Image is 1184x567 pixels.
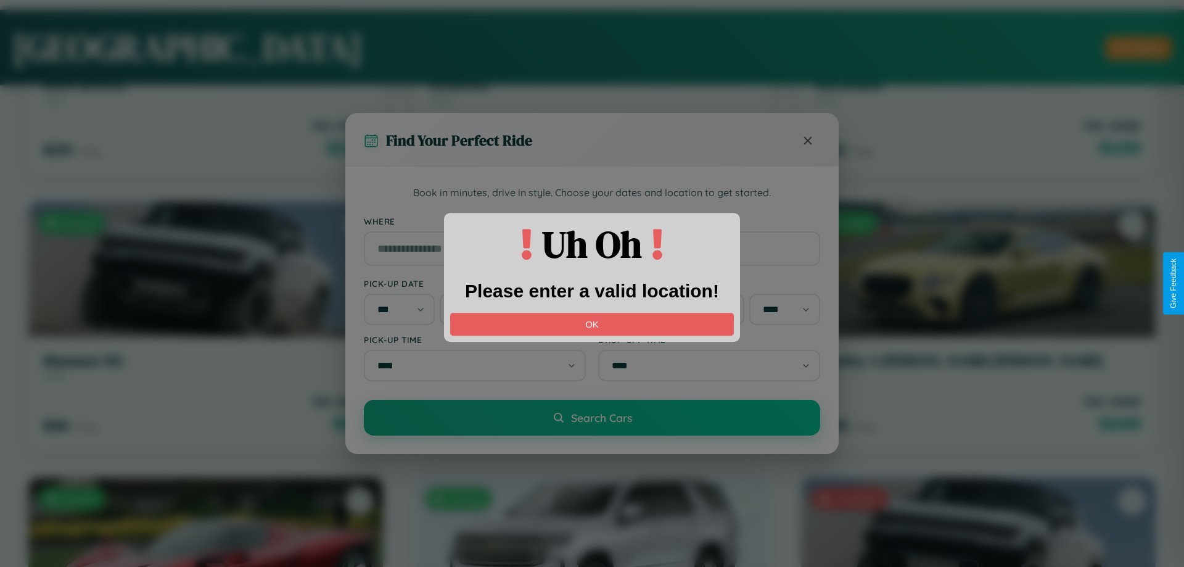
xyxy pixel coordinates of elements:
label: Pick-up Time [364,334,586,345]
label: Where [364,216,820,226]
label: Drop-off Date [598,278,820,289]
span: Search Cars [571,411,632,424]
h3: Find Your Perfect Ride [386,130,532,151]
label: Pick-up Date [364,278,586,289]
p: Book in minutes, drive in style. Choose your dates and location to get started. [364,185,820,201]
label: Drop-off Time [598,334,820,345]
